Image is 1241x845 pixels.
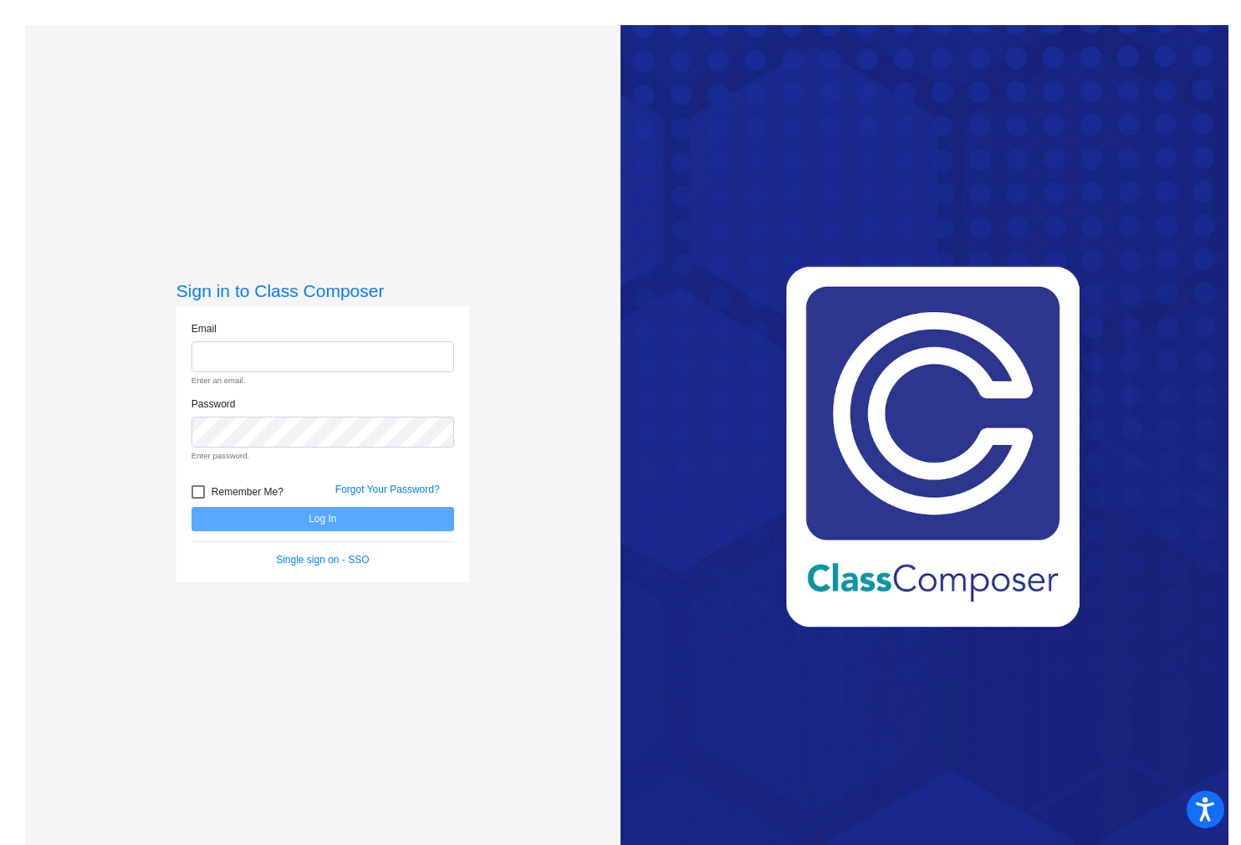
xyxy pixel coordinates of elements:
small: Enter an email. [192,375,454,387]
button: Log In [192,507,454,531]
h3: Sign in to Class Composer [176,280,469,301]
a: Single sign on - SSO [276,554,369,566]
a: Forgot Your Password? [335,484,440,495]
label: Email [192,321,217,336]
small: Enter password. [192,450,454,462]
span: Remember Me? [212,482,283,502]
label: Password [192,397,236,412]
